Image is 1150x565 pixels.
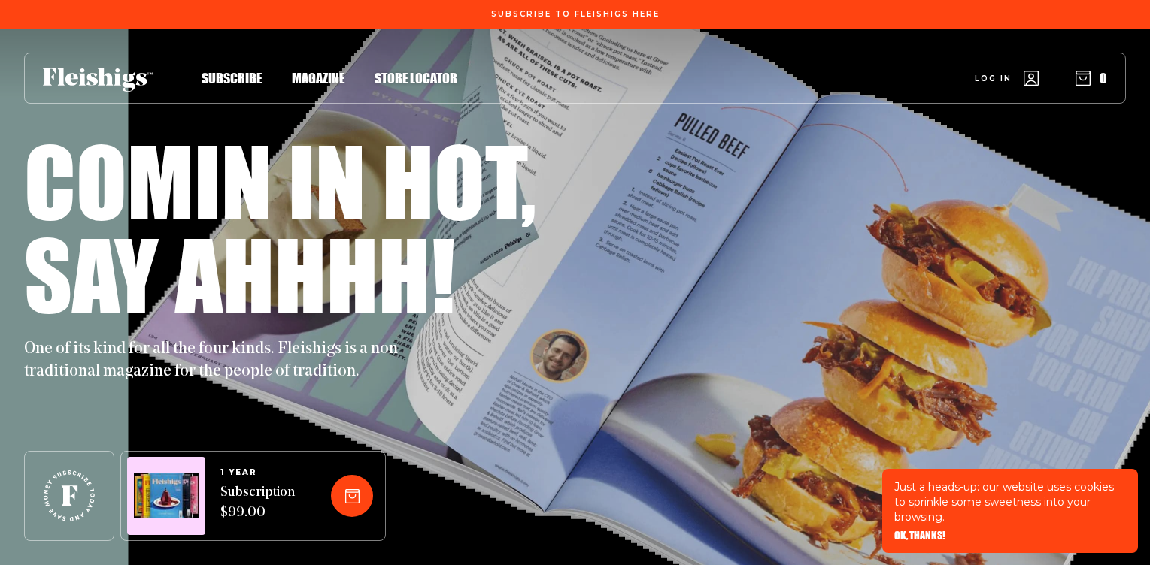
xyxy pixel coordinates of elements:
[894,530,945,541] button: OK, THANKS!
[24,338,415,383] p: One of its kind for all the four kinds. Fleishigs is a non-traditional magazine for the people of...
[202,68,262,88] a: Subscribe
[220,468,295,524] a: 1 YEARSubscription $99.00
[24,134,536,227] h1: Comin in hot,
[488,10,663,17] a: Subscribe To Fleishigs Here
[134,473,199,519] img: Magazines image
[24,227,455,320] h1: Say ahhhh!
[202,70,262,86] span: Subscribe
[975,73,1012,84] span: Log in
[975,71,1039,86] a: Log in
[292,70,344,86] span: Magazine
[894,479,1126,524] p: Just a heads-up: our website uses cookies to sprinkle some sweetness into your browsing.
[491,10,660,19] span: Subscribe To Fleishigs Here
[220,483,295,524] span: Subscription $99.00
[220,468,295,477] span: 1 YEAR
[1076,70,1107,86] button: 0
[292,68,344,88] a: Magazine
